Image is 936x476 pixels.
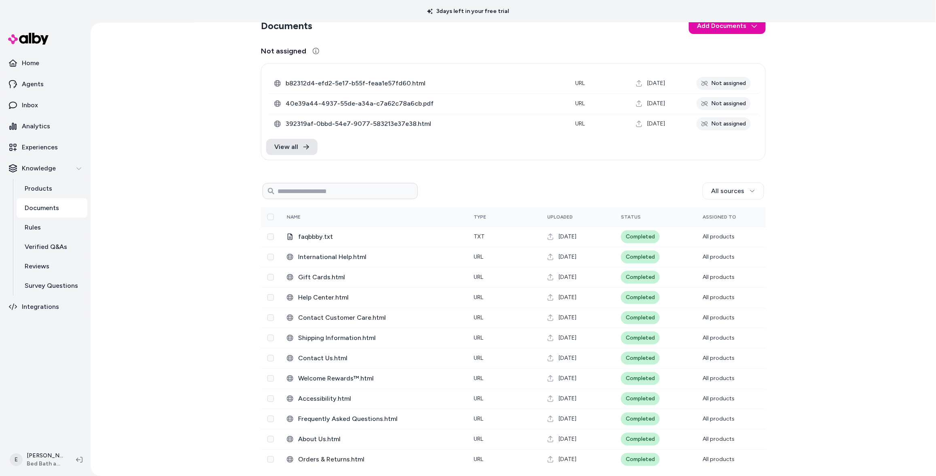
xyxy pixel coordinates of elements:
[3,117,87,136] a: Analytics
[559,435,576,443] span: [DATE]
[474,214,486,220] span: Type
[287,252,461,262] div: International Help.html
[287,434,461,444] div: About Us.html
[474,334,483,341] span: URL
[422,7,514,15] p: 3 days left in your free trial
[703,274,735,280] span: All products
[703,233,735,240] span: All products
[298,272,461,282] span: Gift Cards.html
[22,58,39,68] p: Home
[621,453,660,466] div: Completed
[3,138,87,157] a: Experiences
[27,460,63,468] span: Bed Bath and Beyond
[621,271,660,284] div: Completed
[689,18,766,34] button: Add Documents
[647,120,665,128] span: [DATE]
[27,452,63,460] p: [PERSON_NAME]
[287,272,461,282] div: Gift Cards.html
[621,412,660,425] div: Completed
[25,261,49,271] p: Reviews
[287,394,461,404] div: Accessibility.html
[474,314,483,321] span: URL
[3,74,87,94] a: Agents
[8,33,49,45] img: alby Logo
[267,294,274,301] button: Select row
[17,218,87,237] a: Rules
[287,353,461,363] div: Contact Us.html
[647,100,665,108] span: [DATE]
[298,333,461,343] span: Shipping Information.html
[10,453,23,466] span: E
[703,253,735,260] span: All products
[22,142,58,152] p: Experiences
[5,447,70,473] button: E[PERSON_NAME]Bed Bath and Beyond
[474,436,483,442] span: URL
[274,99,562,108] div: 40e39a44-4937-55de-a34a-c7a62c78a6cb.pdf
[474,375,483,382] span: URL
[711,186,744,196] span: All sources
[17,257,87,276] a: Reviews
[474,274,483,280] span: URL
[703,355,735,361] span: All products
[474,415,483,422] span: URL
[559,273,576,281] span: [DATE]
[703,314,735,321] span: All products
[267,456,274,463] button: Select row
[621,251,660,263] div: Completed
[17,237,87,257] a: Verified Q&As
[17,276,87,295] a: Survey Questions
[697,117,751,130] div: Not assigned
[621,230,660,243] div: Completed
[274,79,562,88] div: b82312d4-efd2-5e17-b55f-feaa1e57fd60.html
[22,121,50,131] p: Analytics
[267,355,274,361] button: Select row
[267,395,274,402] button: Select row
[22,302,59,312] p: Integrations
[267,416,274,422] button: Select row
[25,281,78,291] p: Survey Questions
[298,374,461,383] span: Welcome Rewards™.html
[287,414,461,424] div: Frequently Asked Questions.html
[25,203,59,213] p: Documents
[559,455,576,463] span: [DATE]
[621,352,660,365] div: Completed
[298,232,461,242] span: faqbbby.txt
[703,294,735,301] span: All products
[474,355,483,361] span: URL
[267,254,274,260] button: Select row
[22,100,38,110] p: Inbox
[559,415,576,423] span: [DATE]
[267,274,274,280] button: Select row
[703,395,735,402] span: All products
[547,214,573,220] span: Uploaded
[25,223,41,232] p: Rules
[298,353,461,363] span: Contact Us.html
[287,455,461,464] div: Orders & Returns.html
[25,184,52,193] p: Products
[298,434,461,444] span: About Us.html
[17,179,87,198] a: Products
[287,374,461,383] div: Welcome Rewards™.html
[274,142,298,152] span: View all
[266,139,318,155] a: View all
[267,335,274,341] button: Select row
[287,293,461,302] div: Help Center.html
[298,414,461,424] span: Frequently Asked Questions.html
[647,79,665,87] span: [DATE]
[703,334,735,341] span: All products
[286,99,562,108] span: 40e39a44-4937-55de-a34a-c7a62c78a6cb.pdf
[621,291,660,304] div: Completed
[287,214,347,220] div: Name
[22,79,44,89] p: Agents
[474,294,483,301] span: URL
[298,293,461,302] span: Help Center.html
[22,164,56,173] p: Knowledge
[559,395,576,403] span: [DATE]
[298,252,461,262] span: International Help.html
[697,97,751,110] div: Not assigned
[621,214,641,220] span: Status
[267,214,274,220] button: Select all
[703,375,735,382] span: All products
[25,242,67,252] p: Verified Q&As
[3,297,87,317] a: Integrations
